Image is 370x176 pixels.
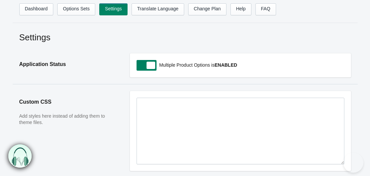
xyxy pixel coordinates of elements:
a: Settings [99,3,128,15]
p: Add styles here instead of adding them to theme files. [19,113,117,126]
iframe: Toggle Customer Support [343,153,363,173]
h2: Custom CSS [19,91,117,113]
a: Help [230,3,251,15]
a: Dashboard [19,3,54,15]
a: Options Sets [57,3,95,15]
b: ENABLED [214,62,237,68]
a: FAQ [255,3,276,15]
h2: Settings [19,31,351,43]
p: Multiple Product Options is [158,60,344,70]
a: Change Plan [188,3,226,15]
h2: Application Status [19,53,117,75]
a: Translate Language [132,3,184,15]
img: bxm.png [8,144,32,168]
